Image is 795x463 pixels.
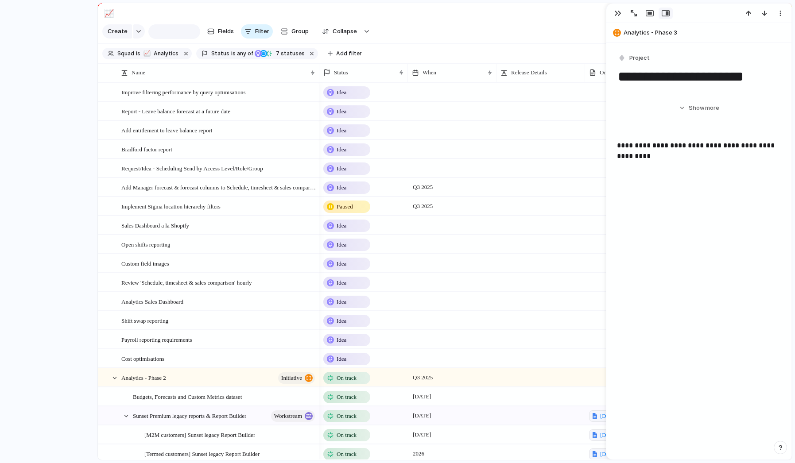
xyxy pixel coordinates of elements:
[121,182,316,192] span: Add Manager forecast & forecast columns to Schedule, timesheet & sales comparison report
[104,7,114,19] div: 📈
[231,50,236,58] span: is
[411,429,434,440] span: [DATE]
[337,88,346,97] span: Idea
[121,372,166,382] span: Analytics - Phase 2
[616,52,652,65] button: Project
[689,104,705,112] span: Show
[337,107,346,116] span: Idea
[337,355,346,363] span: Idea
[117,50,134,58] span: Squad
[121,296,183,306] span: Analytics Sales Dashboard
[278,372,315,384] button: initiative
[624,28,787,37] span: Analytics - Phase 3
[133,410,246,421] span: Sunset Premium legacy reports & Report Builder
[337,393,357,401] span: On track
[334,68,348,77] span: Status
[134,49,142,58] button: is
[600,450,663,459] span: [DOMAIN_NAME][URL]
[273,50,281,57] span: 7
[229,49,255,58] button: isany of
[236,50,253,58] span: any of
[291,27,309,36] span: Group
[143,50,151,57] div: 📈
[600,412,663,421] span: [DOMAIN_NAME][URL]
[511,68,547,77] span: Release Details
[337,336,346,344] span: Idea
[121,220,189,230] span: Sales Dashboard a la Shopify
[337,316,346,325] span: Idea
[600,431,663,440] span: [DOMAIN_NAME][URL]
[617,100,781,116] button: Showmore
[121,334,192,344] span: Payroll reporting requirements
[317,24,361,39] button: Collapse
[136,50,140,58] span: is
[133,391,242,401] span: Budgets, Forecasts and Custom Metrics dataset
[144,429,255,440] span: [M2M customers] Sunset legacy Report Builder
[610,26,787,40] button: Analytics - Phase 3
[337,240,346,249] span: Idea
[589,410,666,422] a: [DOMAIN_NAME][URL]
[337,278,346,287] span: Idea
[337,183,346,192] span: Idea
[411,372,435,383] span: Q3 2025
[154,50,178,58] span: Analytics
[121,125,212,135] span: Add entitlement to leave balance report
[333,27,357,36] span: Collapse
[274,410,302,422] span: workstream
[337,202,353,211] span: Paused
[411,410,434,421] span: [DATE]
[108,27,128,36] span: Create
[276,24,313,39] button: Group
[337,145,346,154] span: Idea
[121,144,172,154] span: Bradford factor report
[121,239,170,249] span: Open shifts reporting
[144,448,260,459] span: [Termed customers] Sunset legacy Report Builder
[423,68,436,77] span: When
[281,372,302,384] span: initiative
[141,49,180,58] button: 📈Analytics
[705,104,719,112] span: more
[337,221,346,230] span: Idea
[121,353,164,363] span: Cost optimisations
[337,412,357,421] span: On track
[121,201,221,211] span: Implement Sigma location hierarchy filters
[121,106,230,116] span: Report - Leave balance forecast at a future date
[255,27,269,36] span: Filter
[271,410,315,422] button: workstream
[218,27,234,36] span: Fields
[336,50,362,58] span: Add filter
[589,429,666,441] a: [DOMAIN_NAME][URL]
[121,258,169,268] span: Custom field images
[337,126,346,135] span: Idea
[121,87,246,97] span: Improve filtering performance by query optimisations
[411,448,427,459] span: 2026
[337,164,346,173] span: Idea
[411,201,435,212] span: Q3 2025
[273,50,305,58] span: statuses
[121,277,252,287] span: Review 'Schedule, timesheet & sales comparison' hourly
[411,391,434,402] span: [DATE]
[121,163,263,173] span: Request/Idea - Scheduling Send by Access Level/Role/Group
[211,50,229,58] span: Status
[132,68,145,77] span: Name
[600,68,624,77] span: One pager
[337,297,346,306] span: Idea
[337,374,357,382] span: On track
[411,182,435,193] span: Q3 2025
[337,450,357,459] span: On track
[337,259,346,268] span: Idea
[629,54,650,62] span: Project
[121,315,168,325] span: Shift swap reporting
[241,24,273,39] button: Filter
[337,431,357,440] span: On track
[102,24,132,39] button: Create
[322,47,367,60] button: Add filter
[102,6,116,20] button: 📈
[204,24,237,39] button: Fields
[254,49,306,58] button: 7 statuses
